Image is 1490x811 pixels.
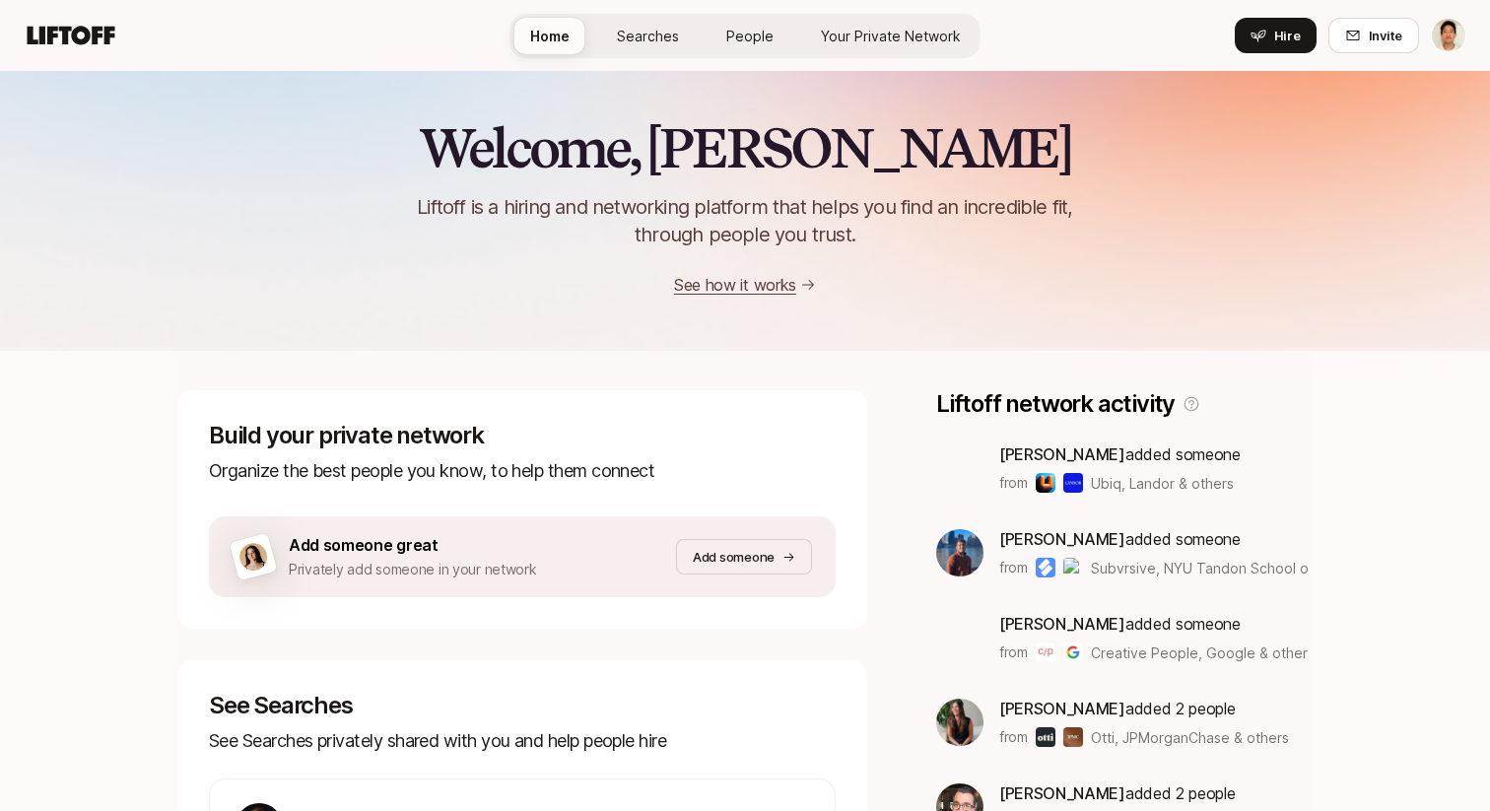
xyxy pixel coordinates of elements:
[1091,560,1455,576] span: Subvrsive, NYU Tandon School of Engineering & others
[1274,26,1301,45] span: Hire
[392,193,1098,248] p: Liftoff is a hiring and networking platform that helps you find an incredible fit, through people...
[999,444,1125,464] span: [PERSON_NAME]
[999,641,1028,664] p: from
[1091,473,1234,494] span: Ubiq, Landor & others
[1036,473,1055,493] img: Ubiq
[999,699,1125,718] span: [PERSON_NAME]
[1063,727,1083,747] img: JPMorganChase
[936,699,983,746] img: 33ee49e1_eec9_43f1_bb5d_6b38e313ba2b.jpg
[1063,642,1083,662] img: Google
[1063,558,1083,577] img: NYU Tandon School of Engineering
[289,558,537,581] p: Privately add someone in your network
[936,390,1175,418] p: Liftoff network activity
[617,26,679,46] span: Searches
[999,471,1028,495] p: from
[999,611,1308,637] p: added someone
[693,547,775,567] p: Add someone
[999,441,1241,467] p: added someone
[209,727,836,755] p: See Searches privately shared with you and help people hire
[711,18,789,54] a: People
[289,532,537,558] p: Add someone great
[676,539,812,574] button: Add someone
[805,18,977,54] a: Your Private Network
[999,783,1125,803] span: [PERSON_NAME]
[1063,473,1083,493] img: Landor
[999,614,1125,634] span: [PERSON_NAME]
[1091,642,1308,663] span: Creative People, Google & others
[999,696,1289,721] p: added 2 people
[209,457,836,485] p: Organize the best people you know, to help them connect
[209,422,836,449] p: Build your private network
[1091,727,1289,748] span: Otti, JPMorganChase & others
[601,18,695,54] a: Searches
[999,725,1028,749] p: from
[674,275,796,295] a: See how it works
[514,18,585,54] a: Home
[1328,18,1419,53] button: Invite
[1036,558,1055,577] img: Subvrsive
[999,529,1125,549] span: [PERSON_NAME]
[999,780,1235,806] p: added 2 people
[1431,18,1466,53] button: Jeremy Chen
[1036,727,1055,747] img: Otti
[1432,19,1465,52] img: Jeremy Chen
[936,529,983,576] img: 138fb35e_422b_4af4_9317_e6392f466d67.jpg
[237,540,270,574] img: woman-on-brown-bg.png
[999,526,1308,552] p: added someone
[530,26,570,46] span: Home
[209,692,836,719] p: See Searches
[821,26,961,46] span: Your Private Network
[726,26,774,46] span: People
[1369,26,1402,45] span: Invite
[1036,642,1055,662] img: Creative People
[999,556,1028,579] p: from
[419,118,1072,177] h2: Welcome, [PERSON_NAME]
[1235,18,1317,53] button: Hire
